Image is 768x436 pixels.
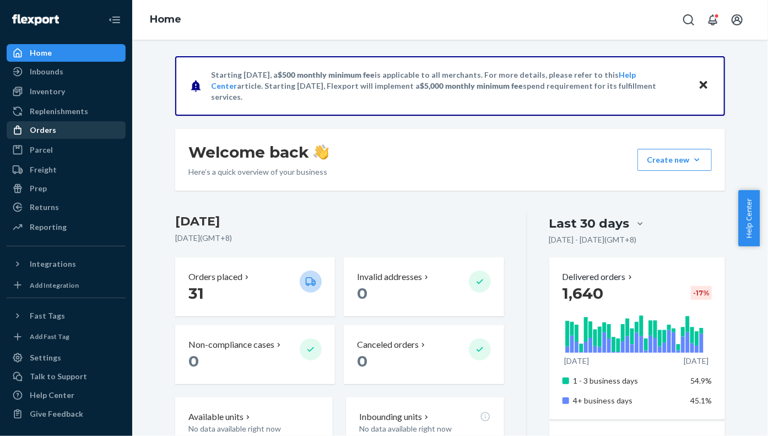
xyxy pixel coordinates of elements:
[30,390,74,401] div: Help Center
[7,307,126,325] button: Fast Tags
[357,271,422,283] p: Invalid addresses
[702,9,724,31] button: Open notifications
[738,190,760,246] button: Help Center
[12,14,59,25] img: Flexport logo
[684,356,709,367] p: [DATE]
[565,356,589,367] p: [DATE]
[188,271,242,283] p: Orders placed
[30,259,76,270] div: Integrations
[7,103,126,120] a: Replenishments
[7,386,126,404] a: Help Center
[7,121,126,139] a: Orders
[359,411,422,423] p: Inbounding units
[104,9,126,31] button: Close Navigation
[30,281,79,290] div: Add Integration
[150,13,181,25] a: Home
[188,423,320,434] p: No data available right now
[30,371,87,382] div: Talk to Support
[7,63,126,80] a: Inbounds
[30,144,53,155] div: Parcel
[141,4,190,36] ol: breadcrumbs
[30,202,59,213] div: Returns
[344,257,504,316] button: Invalid addresses 0
[188,411,244,423] p: Available units
[175,325,335,384] button: Non-compliance cases 0
[188,352,199,370] span: 0
[574,395,682,406] p: 4+ business days
[188,284,204,303] span: 31
[726,9,748,31] button: Open account menu
[696,78,711,94] button: Close
[7,44,126,62] a: Home
[30,352,61,363] div: Settings
[7,329,126,345] a: Add Fast Tag
[549,215,630,232] div: Last 30 days
[7,368,126,385] a: Talk to Support
[344,325,504,384] button: Canceled orders 0
[690,376,712,385] span: 54.9%
[691,286,712,300] div: -17 %
[7,83,126,100] a: Inventory
[175,233,504,244] p: [DATE] ( GMT+8 )
[549,234,637,245] p: [DATE] - [DATE] ( GMT+8 )
[30,47,52,58] div: Home
[30,310,65,321] div: Fast Tags
[30,66,63,77] div: Inbounds
[357,284,367,303] span: 0
[313,144,329,160] img: hand-wave emoji
[7,405,126,423] button: Give Feedback
[30,86,65,97] div: Inventory
[188,166,329,177] p: Here’s a quick overview of your business
[7,180,126,197] a: Prep
[30,183,47,194] div: Prep
[30,222,67,233] div: Reporting
[574,375,682,386] p: 1 - 3 business days
[30,125,56,136] div: Orders
[420,81,523,90] span: $5,000 monthly minimum fee
[357,352,367,370] span: 0
[188,338,274,351] p: Non-compliance cases
[563,271,635,283] button: Delivered orders
[7,161,126,179] a: Freight
[357,338,419,351] p: Canceled orders
[359,423,490,434] p: No data available right now
[30,164,57,175] div: Freight
[30,332,69,341] div: Add Fast Tag
[188,142,329,162] h1: Welcome back
[7,218,126,236] a: Reporting
[7,277,126,293] a: Add Integration
[30,408,83,419] div: Give Feedback
[30,106,88,117] div: Replenishments
[175,213,504,230] h3: [DATE]
[7,141,126,159] a: Parcel
[7,349,126,367] a: Settings
[7,255,126,273] button: Integrations
[678,9,700,31] button: Open Search Box
[690,396,712,405] span: 45.1%
[211,69,688,103] p: Starting [DATE], a is applicable to all merchants. For more details, please refer to this article...
[563,284,604,303] span: 1,640
[637,149,712,171] button: Create new
[278,70,375,79] span: $500 monthly minimum fee
[175,257,335,316] button: Orders placed 31
[7,198,126,216] a: Returns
